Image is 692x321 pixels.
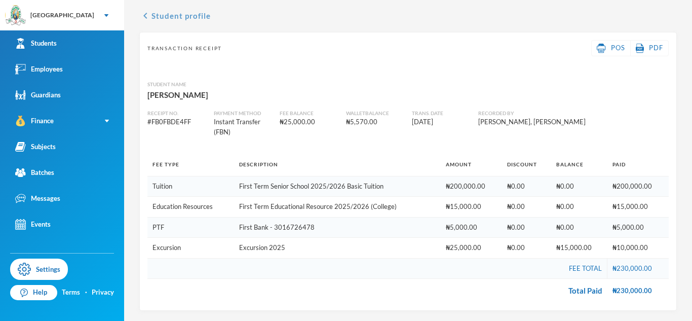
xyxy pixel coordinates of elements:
div: Receipt No. [147,110,206,117]
span: ₦0.00 [507,223,525,231]
span: PDF [649,44,663,52]
div: [PERSON_NAME], [PERSON_NAME] [478,117,625,127]
div: Messages [15,193,60,204]
div: Employees [15,64,63,75]
a: Settings [10,259,68,280]
span: ₦15,000.00 [446,202,481,210]
div: Subjects [15,141,56,152]
div: · [85,288,87,298]
td: ₦230,000.00 [607,279,669,303]
a: Terms [62,288,80,298]
span: First Bank - 3016726478 [239,223,315,231]
a: PDF [636,43,663,53]
span: ₦10,000.00 [612,243,648,252]
div: Events [15,219,51,230]
span: ₦15,000.00 [612,202,648,210]
th: Balance [551,153,607,176]
span: Education Resources [152,202,213,210]
td: Fee Total [147,258,607,279]
span: ₦200,000.00 [446,182,485,190]
span: First Term Educational Resource 2025/2026 (College) [239,202,397,210]
div: Wallet balance [346,110,405,117]
div: Batches [15,167,54,178]
th: Description [234,153,441,176]
div: Guardians [15,90,61,100]
div: Payment Method [214,110,273,117]
div: Finance [15,116,54,126]
th: Paid [607,153,669,176]
span: ₦5,000.00 [446,223,477,231]
div: # FB0FBDE4FF [147,117,206,127]
span: ₦0.00 [556,202,574,210]
span: PTF [152,223,164,231]
span: ₦0.00 [507,202,525,210]
div: [PERSON_NAME] [147,88,669,101]
span: POS [611,44,625,52]
span: ₦15,000.00 [556,243,592,252]
span: Tuition [152,182,172,190]
button: chevron_leftStudent profile [139,10,211,22]
td: ₦230,000.00 [607,258,669,279]
span: First Term Senior School 2025/2026 Basic Tuition [239,182,383,190]
div: [GEOGRAPHIC_DATA] [30,11,94,20]
i: chevron_left [139,10,151,22]
div: [DATE] [412,117,471,127]
span: ₦0.00 [556,182,574,190]
td: Total Paid [147,279,607,303]
span: ₦0.00 [507,182,525,190]
span: ₦25,000.00 [446,243,481,252]
a: POS [597,43,625,53]
span: Transaction Receipt [147,45,222,52]
span: ₦0.00 [507,243,525,252]
span: Excursion 2025 [239,243,285,252]
span: Excursion [152,243,181,252]
img: logo [6,6,26,26]
div: ₦25,000.00 [280,117,338,127]
div: Trans. Date [412,110,471,117]
span: ₦0.00 [556,223,574,231]
div: Fee balance [280,110,338,117]
th: Discount [502,153,551,176]
div: ₦5,570.00 [346,117,405,127]
th: Amount [441,153,502,176]
span: ₦5,000.00 [612,223,644,231]
a: Help [10,285,57,300]
div: Instant Transfer (FBN) [214,117,273,137]
span: ₦200,000.00 [612,182,652,190]
div: Student Name [147,81,669,88]
a: Privacy [92,288,114,298]
div: Students [15,38,57,49]
div: Recorded By [478,110,625,117]
th: Fee Type [147,153,234,176]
